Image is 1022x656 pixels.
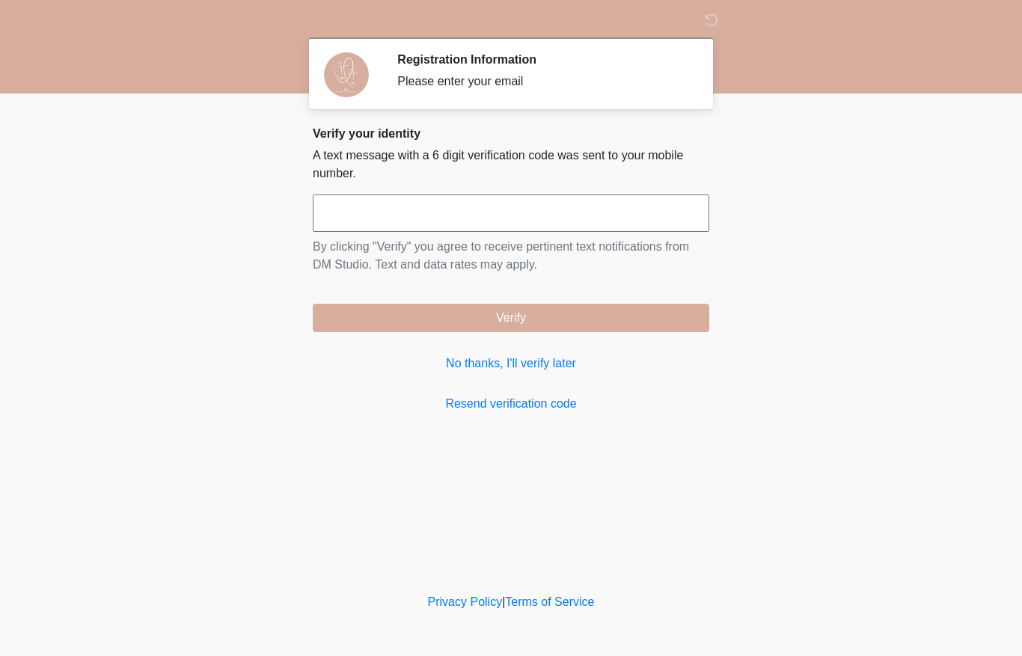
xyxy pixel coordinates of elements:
a: Privacy Policy [428,595,503,608]
a: Terms of Service [505,595,594,608]
img: Agent Avatar [324,52,369,97]
a: Resend verification code [313,395,709,413]
div: Please enter your email [397,73,687,91]
a: No thanks, I'll verify later [313,355,709,373]
h2: Registration Information [397,52,687,67]
a: | [502,595,505,608]
p: A text message with a 6 digit verification code was sent to your mobile number. [313,147,709,183]
button: Verify [313,304,709,332]
p: By clicking "Verify" you agree to receive pertinent text notifications from DM Studio. Text and d... [313,238,709,274]
img: DM Studio Logo [298,11,317,30]
h2: Verify your identity [313,126,709,141]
